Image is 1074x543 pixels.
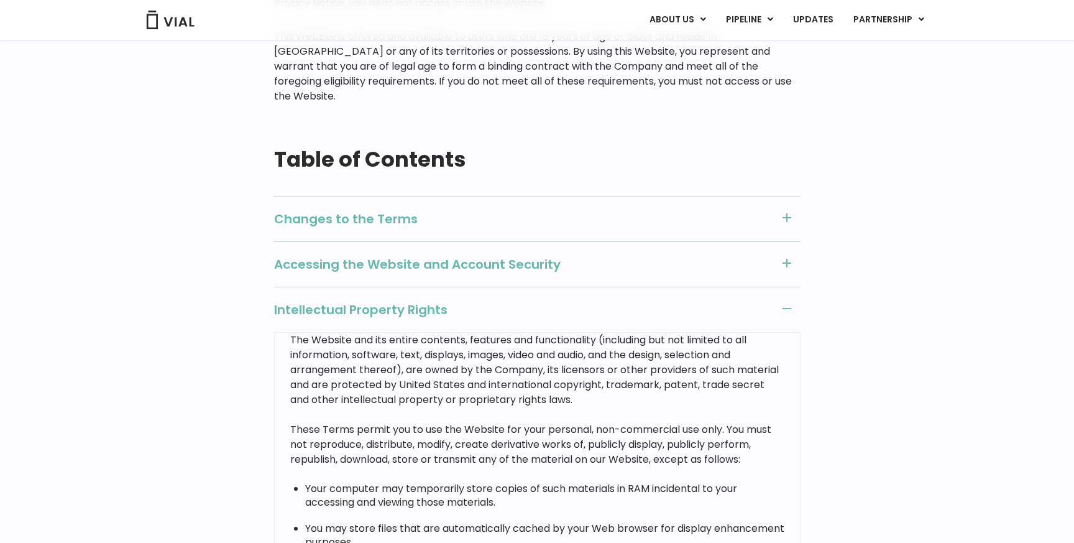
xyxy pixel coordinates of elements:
[274,147,801,171] h2: Table of Contents
[145,11,195,29] img: Vial Logo
[274,29,801,104] p: This Website is offered and available to users who are 18 years of age or older and reside in [GE...
[290,333,784,407] p: The Website and its entire contents, features and functionality (including but not limited to all...
[274,302,773,318] span: Intellectual Property Rights
[274,256,773,272] span: Accessing the Website and Account Security
[305,482,784,509] li: Your computer may temporarily store copies of such materials in RAM incidental to your accessing ...
[290,422,784,467] p: These Terms permit you to use the Website for your personal, non-commercial use only. You must no...
[640,9,715,30] a: ABOUT USMenu Toggle
[274,211,773,227] span: Changes to the Terms
[716,9,783,30] a: PIPELINEMenu Toggle
[843,9,934,30] a: PARTNERSHIPMenu Toggle
[783,9,843,30] a: UPDATES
